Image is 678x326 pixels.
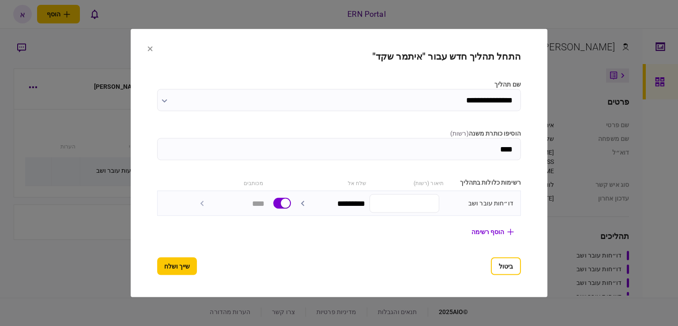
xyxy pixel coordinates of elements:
span: ( רשות ) [450,130,469,137]
div: מכותבים [190,178,263,187]
div: דו״חות עובר ושב [444,199,513,208]
h2: התחל תהליך חדש עבור "איתמר שקד" [157,51,521,62]
button: ביטול [491,258,521,275]
div: תיאור (רשות) [371,178,444,187]
label: שם תהליך [157,80,521,89]
button: שייך ושלח [157,258,197,275]
input: שם תהליך [157,89,521,111]
input: הוסיפו כותרת משנה [157,138,521,160]
label: הוסיפו כותרת משנה [157,129,521,138]
div: שלח אל [294,178,367,187]
div: רשימות כלולות בתהליך [448,178,521,187]
button: הוסף רשימה [464,224,521,240]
